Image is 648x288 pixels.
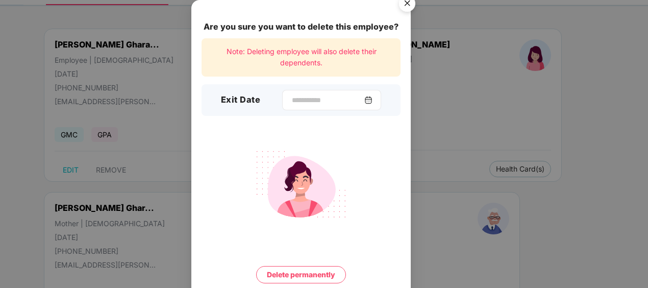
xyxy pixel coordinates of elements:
img: svg+xml;base64,PHN2ZyBpZD0iQ2FsZW5kYXItMzJ4MzIiIHhtbG5zPSJodHRwOi8vd3d3LnczLm9yZy8yMDAwL3N2ZyIgd2... [364,96,372,104]
button: Delete permanently [256,266,346,283]
h3: Exit Date [221,93,261,107]
div: Are you sure you want to delete this employee? [202,20,401,33]
div: Note: Deleting employee will also delete their dependents. [202,38,401,77]
img: svg+xml;base64,PHN2ZyB4bWxucz0iaHR0cDovL3d3dy53My5vcmcvMjAwMC9zdmciIHdpZHRoPSIyMjQiIGhlaWdodD0iMT... [244,145,358,224]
